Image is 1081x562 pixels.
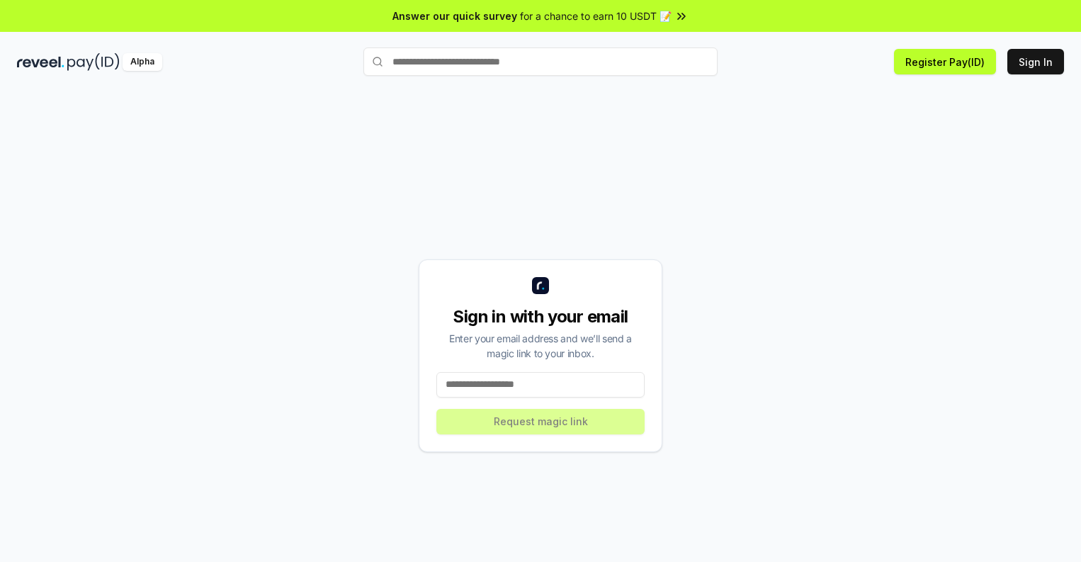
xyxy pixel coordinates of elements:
button: Register Pay(ID) [894,49,996,74]
img: reveel_dark [17,53,64,71]
img: pay_id [67,53,120,71]
div: Alpha [123,53,162,71]
div: Sign in with your email [436,305,645,328]
img: logo_small [532,277,549,294]
button: Sign In [1007,49,1064,74]
div: Enter your email address and we’ll send a magic link to your inbox. [436,331,645,361]
span: Answer our quick survey [392,9,517,23]
span: for a chance to earn 10 USDT 📝 [520,9,672,23]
